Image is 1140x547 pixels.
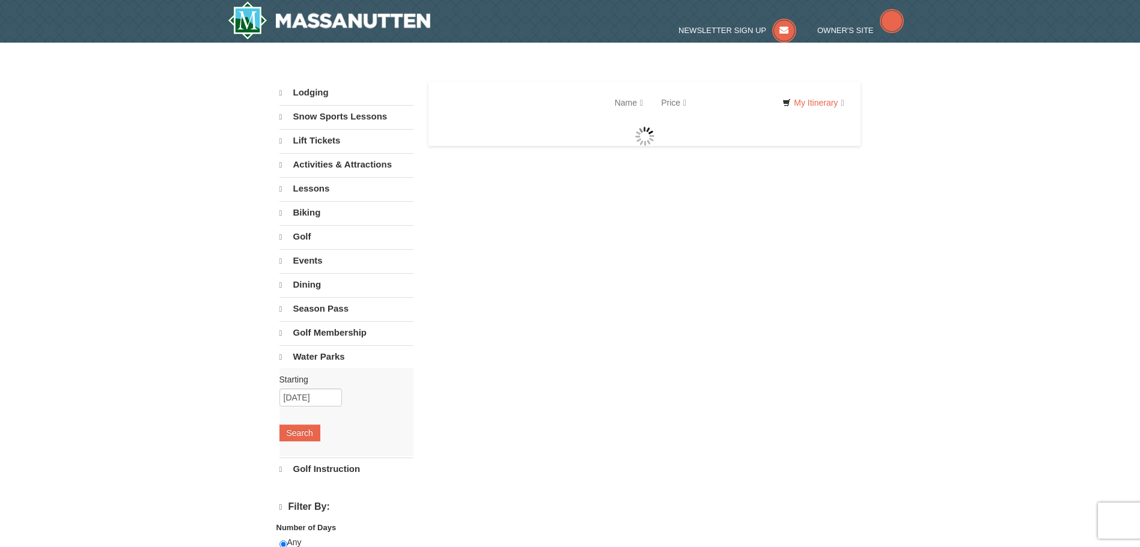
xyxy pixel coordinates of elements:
[279,321,413,344] a: Golf Membership
[775,94,852,112] a: My Itinerary
[279,82,413,104] a: Lodging
[279,273,413,296] a: Dining
[279,373,404,385] label: Starting
[279,501,413,513] h4: Filter By:
[652,91,695,115] a: Price
[606,91,652,115] a: Name
[228,1,431,40] a: Massanutten Resort
[279,201,413,224] a: Biking
[279,105,413,128] a: Snow Sports Lessons
[279,458,413,480] a: Golf Instruction
[279,153,413,176] a: Activities & Attractions
[279,297,413,320] a: Season Pass
[817,26,874,35] span: Owner's Site
[279,345,413,368] a: Water Parks
[279,225,413,248] a: Golf
[279,425,320,441] button: Search
[279,129,413,152] a: Lift Tickets
[228,1,431,40] img: Massanutten Resort Logo
[635,127,654,146] img: wait gif
[678,26,766,35] span: Newsletter Sign Up
[817,26,904,35] a: Owner's Site
[678,26,796,35] a: Newsletter Sign Up
[279,249,413,272] a: Events
[276,523,337,532] strong: Number of Days
[279,177,413,200] a: Lessons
